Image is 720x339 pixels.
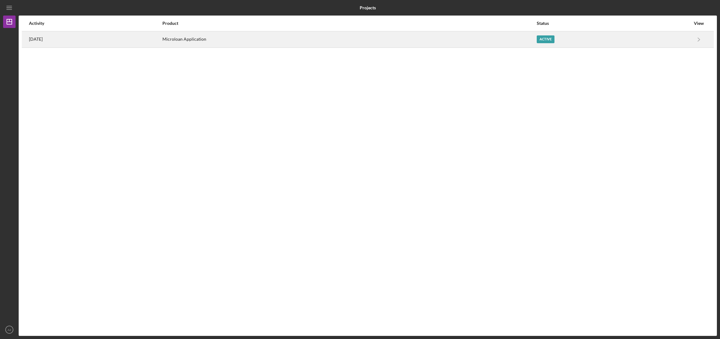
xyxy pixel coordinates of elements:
div: View [691,21,707,26]
b: Projects [360,5,376,10]
div: Microloan Application [162,32,536,47]
div: Product [162,21,536,26]
button: AJ [3,323,16,336]
div: Status [537,21,690,26]
text: AJ [7,328,11,332]
time: 2025-05-01 14:19 [29,37,43,42]
div: Active [537,35,554,43]
div: Activity [29,21,162,26]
